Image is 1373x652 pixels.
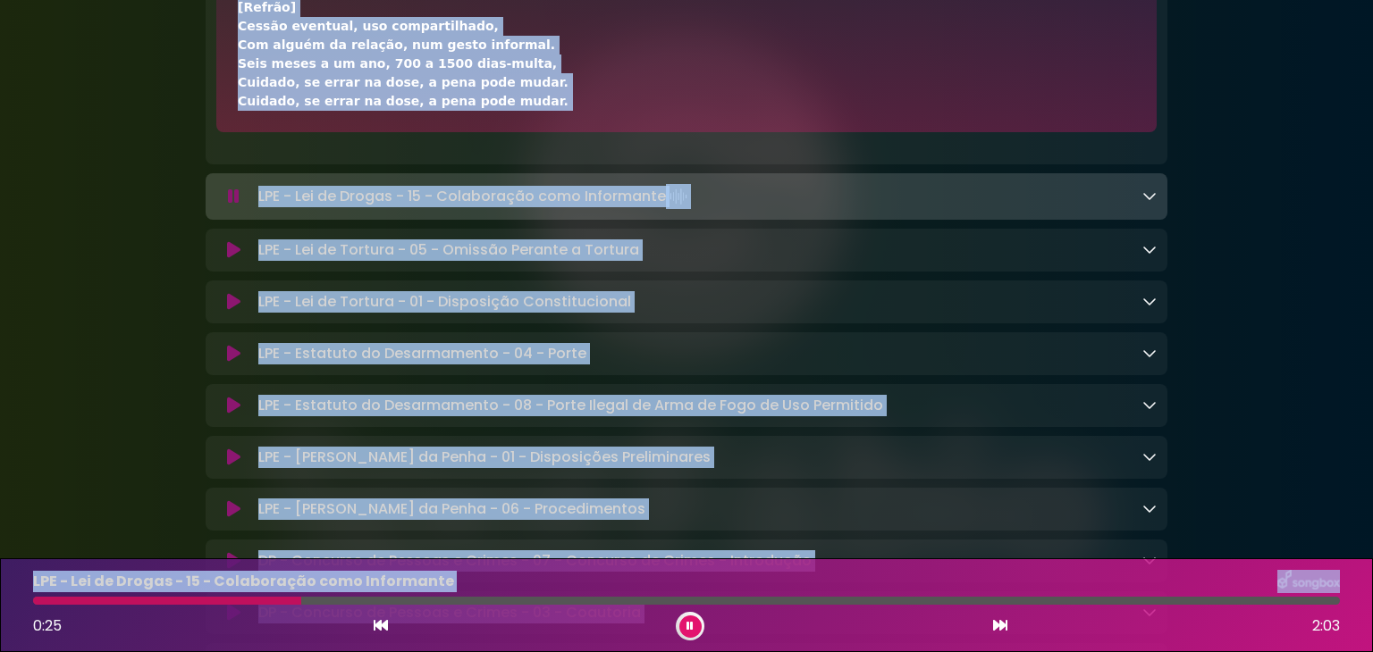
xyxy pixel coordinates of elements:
img: waveform4.gif [666,184,691,209]
p: LPE - Lei de Tortura - 01 - Disposição Constitucional [258,291,631,313]
p: DP - Concurso de Pessoas e Crimes - 07 - Concurso de Crimes - Introdução [258,550,812,572]
p: LPE - [PERSON_NAME] da Penha - 06 - Procedimentos [258,498,645,520]
span: 0:25 [33,615,62,636]
p: LPE - Lei de Drogas - 15 - Colaboração como Informante [33,571,454,592]
p: LPE - Lei de Tortura - 05 - Omissão Perante a Tortura [258,239,639,261]
img: songbox-logo-white.png [1277,570,1340,593]
span: 2:03 [1312,615,1340,637]
p: LPE - Estatuto do Desarmamento - 08 - Porte Ilegal de Arma de Fogo de Uso Permitido [258,395,883,416]
p: LPE - Estatuto do Desarmamento - 04 - Porte [258,343,586,364]
p: LPE - Lei de Drogas - 15 - Colaboração como Informante [258,184,691,209]
p: LPE - [PERSON_NAME] da Penha - 01 - Disposições Preliminares [258,447,711,468]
